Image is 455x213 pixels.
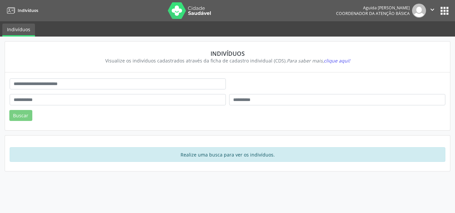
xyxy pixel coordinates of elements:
span: clique aqui! [324,57,350,64]
i: Para saber mais, [287,57,350,64]
span: Coordenador da Atenção Básica [336,11,410,16]
a: Indivíduos [2,24,35,37]
span: Indivíduos [18,8,38,13]
img: img [412,4,426,18]
button: Buscar [9,110,32,121]
div: Aguida [PERSON_NAME] [336,5,410,11]
button: apps [439,5,450,17]
a: Indivíduos [5,5,38,16]
div: Indivíduos [14,50,441,57]
div: Realize uma busca para ver os indivíduos. [10,147,445,162]
div: Visualize os indivíduos cadastrados através da ficha de cadastro individual (CDS). [14,57,441,64]
i:  [429,6,436,13]
button:  [426,4,439,18]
